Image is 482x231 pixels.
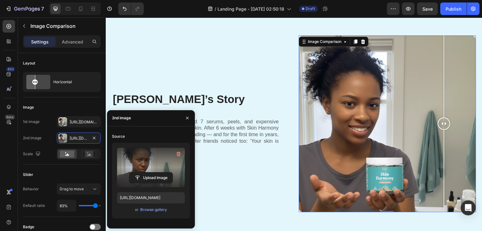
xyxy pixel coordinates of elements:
[30,22,98,30] p: Image Comparison
[70,136,88,141] div: [URL][DOMAIN_NAME]
[461,200,476,215] div: Open Intercom Messenger
[112,134,125,139] div: Source
[62,38,83,45] p: Advanced
[129,172,173,183] button: Upload Image
[23,186,39,192] div: Behavior
[23,60,35,66] div: Layout
[60,187,84,191] span: Drag to move
[23,105,34,110] div: Image
[6,67,15,72] div: 450
[3,3,47,15] button: 7
[23,119,40,125] div: 1st image
[5,115,15,120] div: Beta
[23,172,33,177] div: Slider
[440,3,467,15] button: Publish
[201,21,237,27] div: Image Comparison
[57,183,101,195] button: Drag to move
[215,6,216,12] span: /
[217,6,284,12] span: Landing Page - [DATE] 02:50:18
[70,119,99,125] div: [URL][DOMAIN_NAME]
[31,38,49,45] p: Settings
[57,200,76,211] input: Auto
[23,150,42,158] div: Scale
[23,224,34,230] div: Badge
[106,18,482,231] iframe: Design area
[112,115,131,121] div: 2nd image
[23,203,45,208] div: Default ratio
[117,192,185,203] input: https://example.com/image.jpg
[417,3,438,15] button: Save
[306,6,315,12] span: Draft
[41,5,44,13] p: 7
[135,206,139,213] span: or
[446,6,461,12] div: Publish
[23,135,41,141] div: 2nd image
[140,207,167,213] button: Browse gallery
[53,75,92,89] div: Horizontal
[422,6,433,12] span: Save
[118,3,144,15] div: Undo/Redo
